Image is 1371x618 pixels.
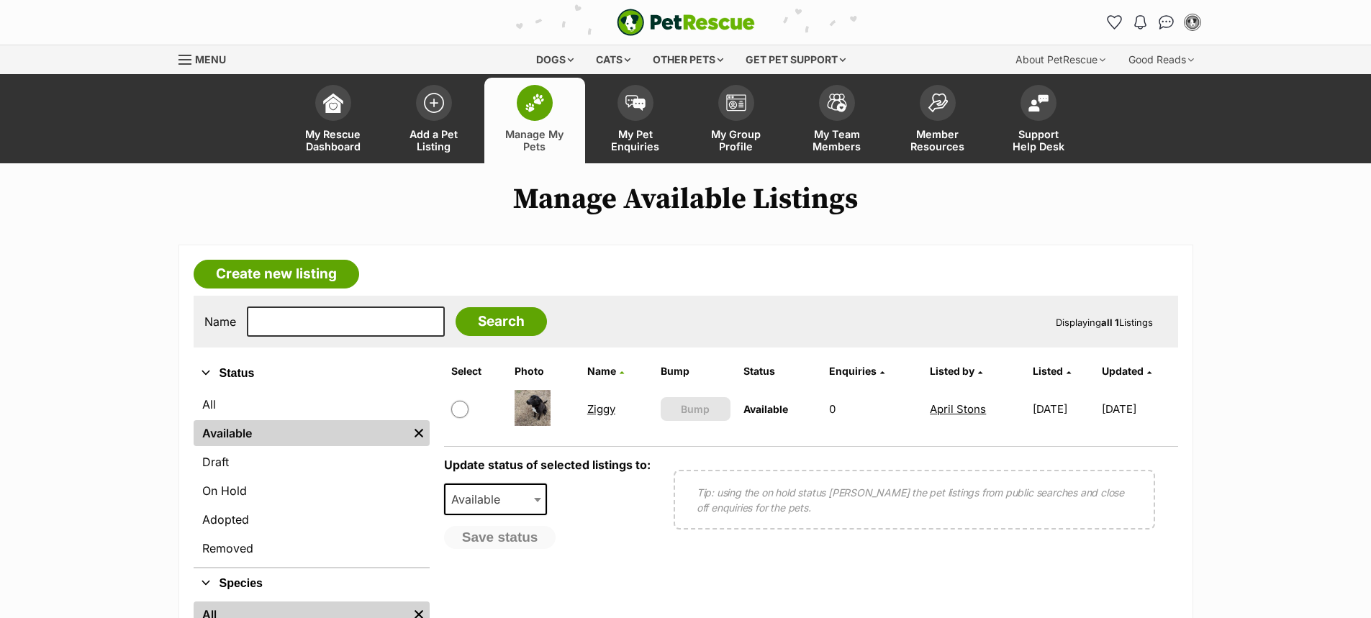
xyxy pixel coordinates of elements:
[827,94,847,112] img: team-members-icon-5396bd8760b3fe7c0b43da4ab00e1e3bb1a5d9ba89233759b79545d2d3fc5d0d.svg
[1103,11,1126,34] a: Favourites
[1181,11,1204,34] button: My account
[526,45,584,74] div: Dogs
[1056,317,1153,328] span: Displaying Listings
[1159,15,1174,29] img: chat-41dd97257d64d25036548639549fe6c8038ab92f7586957e7f3b1b290dea8141.svg
[402,128,466,153] span: Add a Pet Listing
[456,307,547,336] input: Search
[686,78,787,163] a: My Group Profile
[194,478,430,504] a: On Hold
[424,93,444,113] img: add-pet-listing-icon-0afa8454b4691262ce3f59096e99ab1cd57d4a30225e0717b998d2c9b9846f56.svg
[805,128,869,153] span: My Team Members
[301,128,366,153] span: My Rescue Dashboard
[283,78,384,163] a: My Rescue Dashboard
[704,128,769,153] span: My Group Profile
[444,458,651,472] label: Update status of selected listings to:
[1101,317,1119,328] strong: all 1
[194,449,430,475] a: Draft
[194,574,430,593] button: Species
[905,128,970,153] span: Member Resources
[1027,384,1101,434] td: [DATE]
[988,78,1089,163] a: Support Help Desk
[1028,94,1049,112] img: help-desk-icon-fdf02630f3aa405de69fd3d07c3f3aa587a6932b1a1747fa1d2bba05be0121f9.svg
[1155,11,1178,34] a: Conversations
[823,384,923,434] td: 0
[617,9,755,36] img: logo-e224e6f780fb5917bec1dbf3a21bbac754714ae5b6737aabdf751b685950b380.svg
[743,403,788,415] span: Available
[509,360,579,383] th: Photo
[587,365,624,377] a: Name
[930,365,974,377] span: Listed by
[178,45,236,71] a: Menu
[195,53,226,65] span: Menu
[625,95,646,111] img: pet-enquiries-icon-7e3ad2cf08bfb03b45e93fb7055b45f3efa6380592205ae92323e6603595dc1f.svg
[928,93,948,112] img: member-resources-icon-8e73f808a243e03378d46382f2149f9095a855e16c252ad45f914b54edf8863c.svg
[887,78,988,163] a: Member Resources
[194,260,359,288] a: Create new listing
[194,535,430,561] a: Removed
[484,78,585,163] a: Manage My Pets
[194,420,408,446] a: Available
[1129,11,1152,34] button: Notifications
[1103,11,1204,34] ul: Account quick links
[1033,365,1071,377] a: Listed
[502,128,567,153] span: Manage My Pets
[1102,365,1144,377] span: Updated
[1134,15,1146,29] img: notifications-46538b983faf8c2785f20acdc204bb7945ddae34d4c08c2a6579f10ce5e182be.svg
[1102,384,1176,434] td: [DATE]
[1118,45,1204,74] div: Good Reads
[587,365,616,377] span: Name
[444,526,556,549] button: Save status
[736,45,856,74] div: Get pet support
[643,45,733,74] div: Other pets
[1102,365,1151,377] a: Updated
[661,397,730,421] button: Bump
[655,360,736,383] th: Bump
[738,360,821,383] th: Status
[930,402,986,416] a: April Stons
[445,489,515,509] span: Available
[1185,15,1200,29] img: Dylan Louden profile pic
[445,360,508,383] th: Select
[194,506,430,532] a: Adopted
[603,128,668,153] span: My Pet Enquiries
[194,364,430,383] button: Status
[617,9,755,36] a: PetRescue
[444,483,548,515] span: Available
[587,402,615,416] a: Ziggy
[323,93,343,113] img: dashboard-icon-eb2f2d2d3e046f16d808141f083e7271f6b2e854fb5c12c21221c1fb7104beca.svg
[194,388,430,567] div: Status
[787,78,887,163] a: My Team Members
[408,420,430,446] a: Remove filter
[726,94,746,112] img: group-profile-icon-3fa3cf56718a62981997c0bc7e787c4b2cf8bcc04b72c1350f741eb67cf2f40e.svg
[1006,128,1071,153] span: Support Help Desk
[1033,365,1063,377] span: Listed
[204,315,236,328] label: Name
[384,78,484,163] a: Add a Pet Listing
[697,485,1132,515] p: Tip: using the on hold status [PERSON_NAME] the pet listings from public searches and close off e...
[194,391,430,417] a: All
[525,94,545,112] img: manage-my-pets-icon-02211641906a0b7f246fdf0571729dbe1e7629f14944591b6c1af311fb30b64b.svg
[930,365,982,377] a: Listed by
[586,45,641,74] div: Cats
[681,401,710,417] span: Bump
[585,78,686,163] a: My Pet Enquiries
[829,365,877,377] span: translation missing: en.admin.listings.index.attributes.enquiries
[829,365,884,377] a: Enquiries
[1005,45,1116,74] div: About PetRescue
